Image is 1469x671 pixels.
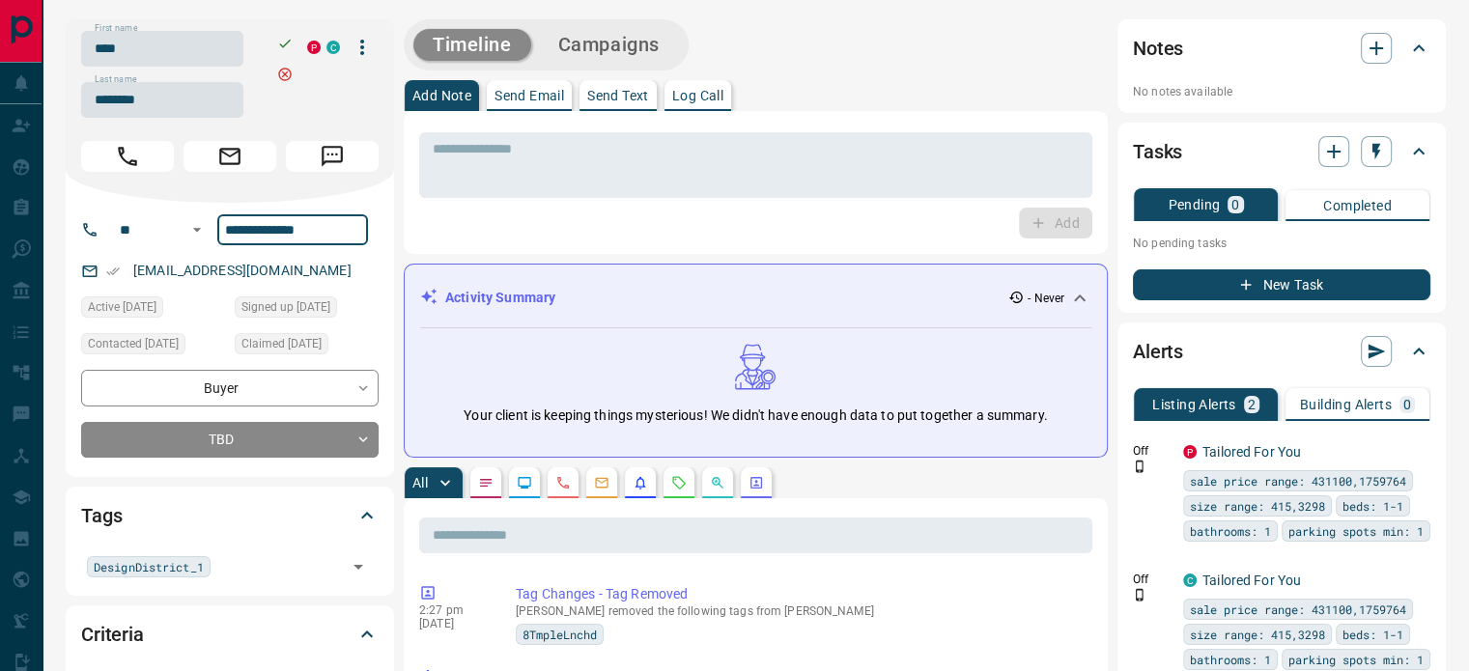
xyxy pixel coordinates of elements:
span: Claimed [DATE] [241,334,322,353]
span: Contacted [DATE] [88,334,179,353]
span: bathrooms: 1 [1190,650,1271,669]
button: New Task [1133,269,1430,300]
div: Wed Mar 30 2022 [81,333,225,360]
div: Alerts [1133,328,1430,375]
p: 0 [1231,198,1239,211]
h2: Criteria [81,619,144,650]
div: condos.ca [326,41,340,54]
p: No pending tasks [1133,229,1430,258]
span: 8TmpleLnchd [523,625,597,644]
svg: Listing Alerts [633,475,648,490]
svg: Notes [478,475,494,490]
p: Pending [1168,198,1220,211]
button: Open [345,553,372,580]
span: beds: 1-1 [1342,496,1403,516]
div: Activity Summary- Never [420,280,1091,316]
p: Completed [1323,199,1392,212]
span: Message [286,141,379,172]
p: Log Call [672,89,723,102]
svg: Push Notification Only [1133,460,1146,473]
a: Tailored For You [1202,444,1301,460]
div: condos.ca [1183,573,1197,587]
div: Notes [1133,25,1430,71]
span: size range: 415,3298 [1190,625,1325,644]
span: parking spots min: 1 [1288,521,1424,541]
a: [EMAIL_ADDRESS][DOMAIN_NAME] [133,263,352,278]
div: TBD [81,422,379,458]
svg: Calls [555,475,571,490]
button: Timeline [413,29,531,61]
label: Last name [95,73,137,86]
p: Building Alerts [1300,398,1392,411]
span: sale price range: 431100,1759764 [1190,471,1406,490]
p: Tag Changes - Tag Removed [516,584,1085,604]
div: Tasks [1133,128,1430,175]
svg: Lead Browsing Activity [517,475,532,490]
p: Send Text [587,89,649,102]
h2: Alerts [1133,336,1183,367]
div: Buyer [81,370,379,405]
div: Wed Mar 30 2022 [235,296,379,323]
p: No notes available [1133,83,1430,100]
svg: Email Verified [106,265,120,278]
p: [DATE] [419,617,487,630]
svg: Agent Actions [749,475,764,490]
div: Criteria [81,611,379,657]
svg: Emails [594,475,609,490]
div: Tags [81,492,379,539]
h2: Notes [1133,33,1183,64]
h2: Tags [81,500,122,531]
p: 2:27 pm [419,603,487,617]
div: Sat Apr 02 2022 [81,296,225,323]
span: size range: 415,3298 [1190,496,1325,516]
div: Wed Mar 30 2022 [235,333,379,360]
span: Email [184,141,276,172]
svg: Push Notification Only [1133,588,1146,601]
span: DesignDistrict_1 [94,557,204,576]
span: Signed up [DATE] [241,297,330,317]
svg: Requests [671,475,687,490]
span: Active [DATE] [88,297,156,317]
span: beds: 1-1 [1342,625,1403,644]
button: Open [185,218,209,241]
p: Off [1133,442,1172,460]
a: Tailored For You [1202,573,1301,588]
span: bathrooms: 1 [1190,521,1271,541]
p: Activity Summary [445,288,555,308]
span: parking spots min: 1 [1288,650,1424,669]
p: Send Email [494,89,564,102]
p: Your client is keeping things mysterious! We didn't have enough data to put together a summary. [464,405,1047,426]
p: Off [1133,571,1172,588]
p: [PERSON_NAME] removed the following tags from [PERSON_NAME] [516,604,1085,618]
div: property.ca [307,41,321,54]
button: Campaigns [539,29,679,61]
span: Call [81,141,174,172]
p: 2 [1248,398,1256,411]
p: All [412,476,428,489]
span: sale price range: 431100,1759764 [1190,600,1406,619]
svg: Opportunities [710,475,725,490]
p: Add Note [412,89,471,102]
label: First name [95,22,137,35]
p: Listing Alerts [1152,398,1236,411]
p: - Never [1028,290,1064,307]
div: property.ca [1183,445,1197,459]
p: 0 [1403,398,1411,411]
h2: Tasks [1133,136,1182,167]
